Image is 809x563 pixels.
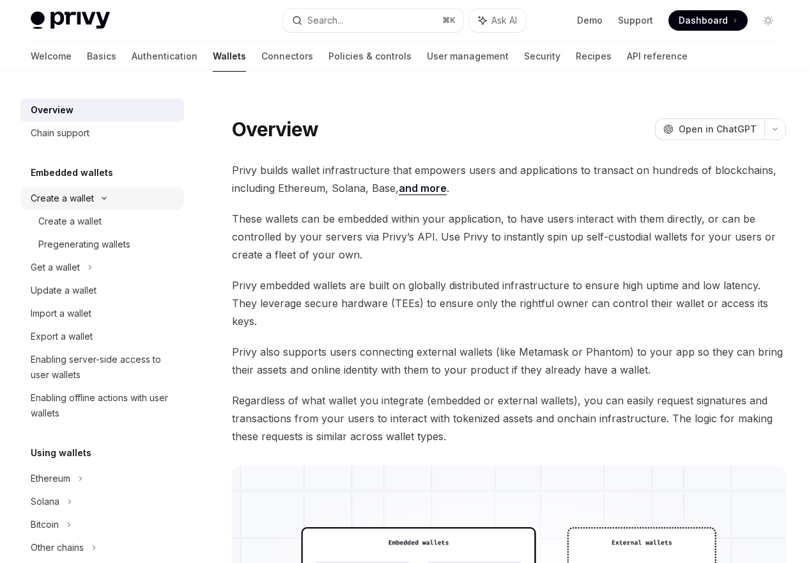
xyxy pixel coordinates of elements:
button: Open in ChatGPT [655,118,764,140]
div: Enabling server-side access to user wallets [31,352,176,383]
span: Ask AI [491,14,517,27]
div: Solana [31,494,59,509]
span: Privy also supports users connecting external wallets (like Metamask or Phantom) to your app so t... [232,343,786,379]
h5: Embedded wallets [31,165,113,180]
div: Create a wallet [31,191,94,206]
a: Update a wallet [20,279,184,302]
a: Basics [87,41,116,72]
div: Other chains [31,540,84,555]
a: Connectors [261,41,313,72]
span: Privy embedded wallets are built on globally distributed infrastructure to ensure high uptime and... [232,276,786,330]
a: Recipes [576,41,612,72]
span: Open in ChatGPT [679,123,757,136]
div: Overview [31,102,73,118]
div: Import a wallet [31,306,91,321]
div: Bitcoin [31,517,59,532]
span: Privy builds wallet infrastructure that empowers users and applications to transact on hundreds o... [232,161,786,197]
div: Export a wallet [31,329,93,344]
div: Create a wallet [38,214,102,229]
a: Pregenerating wallets [20,233,184,256]
a: Import a wallet [20,302,184,325]
div: Ethereum [31,471,70,486]
span: ⌘ K [442,15,456,26]
span: Regardless of what wallet you integrate (embedded or external wallets), you can easily request si... [232,392,786,445]
h5: Using wallets [31,445,91,461]
a: Policies & controls [328,41,412,72]
span: These wallets can be embedded within your application, to have users interact with them directly,... [232,210,786,264]
a: Enabling offline actions with user wallets [20,386,184,425]
img: light logo [31,12,110,29]
a: Create a wallet [20,210,184,233]
span: Dashboard [679,14,728,27]
div: Get a wallet [31,260,80,275]
a: User management [427,41,509,72]
a: Support [618,14,653,27]
button: Ask AI [470,9,526,32]
h1: Overview [232,118,318,141]
button: Search...⌘K [283,9,463,32]
div: Update a wallet [31,283,96,298]
a: and more [399,182,447,195]
div: Enabling offline actions with user wallets [31,390,176,421]
button: Toggle dark mode [758,10,778,31]
a: Authentication [132,41,197,72]
a: Enabling server-side access to user wallets [20,348,184,386]
a: Welcome [31,41,72,72]
a: Demo [577,14,603,27]
div: Pregenerating wallets [38,237,130,252]
a: Chain support [20,122,184,145]
div: Chain support [31,125,89,141]
div: Search... [307,13,343,28]
a: API reference [627,41,688,72]
a: Security [524,41,560,72]
a: Dashboard [668,10,748,31]
a: Export a wallet [20,325,184,348]
a: Overview [20,99,184,122]
a: Wallets [213,41,246,72]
